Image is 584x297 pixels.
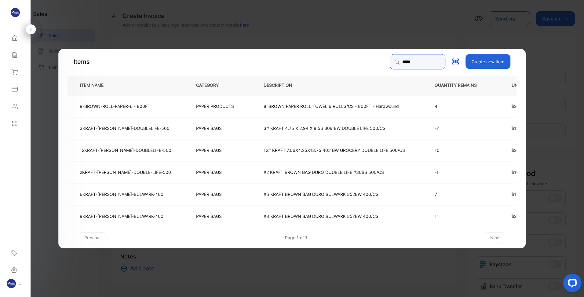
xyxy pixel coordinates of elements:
[80,169,171,175] p: 2KRAFT-[PERSON_NAME]-DOUBLE-LIFE-500
[435,169,487,175] p: -1
[435,147,487,153] p: 10
[80,147,171,153] p: 12KRAFT-[PERSON_NAME]-DOUBLELIFE-500
[196,191,222,197] p: PAPER BAGS
[264,147,405,153] p: 12# KRAFT 7.06X4.25X13.75 40# BW GROCERY DOUBLE LIFE 500/CS
[264,213,378,219] p: #8 KRAFT BROWN BAG DURO BULWARK #57BW 400/CS
[196,82,228,89] p: CATEGORY
[264,191,378,197] p: #6 KRAFT BROWN BAG DURO BULWARK #52BW 400/CS
[74,57,90,66] p: Items
[511,104,526,109] span: $29.64
[80,125,170,131] p: 3KRAFT-[PERSON_NAME]-DOUBLELIFE-500
[486,232,504,243] button: next
[264,125,385,131] p: 3# KRAFT 4.75 X 2.94 X 8.56 30# BW DOUBLE LIFE 500/CS
[435,125,487,131] p: -7
[511,126,525,131] span: $12.20
[511,192,524,197] span: $17.21
[196,125,222,131] p: PAPER BAGS
[558,271,584,297] iframe: LiveChat chat widget
[511,148,525,153] span: $20.31
[196,103,234,109] p: PAPER PRODUCTS
[196,169,222,175] p: PAPER BAGS
[507,82,540,89] p: UNIT PRICE
[465,54,510,69] button: Create new item
[7,279,16,288] img: profile
[196,213,222,219] p: PAPER BAGS
[285,234,307,241] div: Page 1 of 1
[435,191,487,197] p: 7
[264,103,399,109] p: 8' BROWN PAPER ROLL TOWEL 6 ROLLS/CS - 800FT - Hardwound
[511,214,525,219] span: $23.14
[264,82,302,89] p: DESCRIPTION
[435,82,487,89] p: QUANTITY REMAINS
[80,232,106,243] button: previous
[11,8,20,17] img: logo
[435,103,487,109] p: 4
[511,170,525,175] span: $10.75
[80,103,150,109] p: 8-BROWN-ROLL-PAPER-6 - 800FT
[78,82,113,89] p: ITEM NAME
[80,213,163,219] p: 8KRAFT-[PERSON_NAME]-BULWARK-400
[264,169,384,175] p: #2 KRAFT BROWN BAG DURO DOUBLE LIFE #30BS 500/CS
[435,213,487,219] p: 11
[196,147,222,153] p: PAPER BAGS
[80,191,163,197] p: 6KRAFT-[PERSON_NAME]-BULWARK-400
